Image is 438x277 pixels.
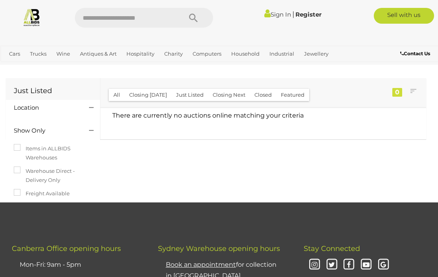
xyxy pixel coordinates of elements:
img: Allbids.com.au [22,8,41,26]
a: Trucks [27,47,50,60]
i: Instagram [308,258,321,272]
button: Closing Next [208,89,250,101]
button: Just Listed [171,89,208,101]
a: Computers [189,47,225,60]
button: Featured [276,89,309,101]
a: Hospitality [123,47,158,60]
a: Sell with us [374,8,434,24]
span: Stay Connected [304,244,360,253]
button: All [109,89,125,101]
span: Sydney Warehouse opening hours [158,244,280,253]
u: Book an appointment [166,261,236,268]
a: Contact Us [400,49,432,58]
div: 0 [392,88,402,97]
a: Charity [161,47,186,60]
h4: Location [14,105,77,111]
span: There are currently no auctions online matching your criteria [112,112,304,119]
a: [GEOGRAPHIC_DATA] [57,60,119,73]
label: Items in ALLBIDS Warehouses [14,144,92,163]
a: Wine [53,47,73,60]
a: Cars [6,47,23,60]
span: Canberra Office opening hours [12,244,121,253]
a: Office [6,60,27,73]
button: Closed [250,89,277,101]
button: Closing [DATE] [124,89,172,101]
label: Warehouse Direct - Delivery Only [14,167,92,185]
a: Jewellery [301,47,332,60]
button: Search [174,8,213,28]
a: Household [228,47,263,60]
h4: Show Only [14,127,77,134]
a: Antiques & Art [77,47,120,60]
i: Youtube [359,258,373,272]
i: Twitter [325,258,339,272]
i: Facebook [342,258,356,272]
b: Contact Us [400,51,430,56]
a: Industrial [266,47,297,60]
i: Google [377,258,390,272]
a: Sports [31,60,53,73]
li: Mon-Fri: 9am - 5pm [18,257,138,273]
a: Sign In [264,11,291,18]
h1: Just Listed [14,87,92,99]
label: Freight Available [14,189,70,198]
span: | [292,10,294,19]
a: Register [295,11,321,18]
